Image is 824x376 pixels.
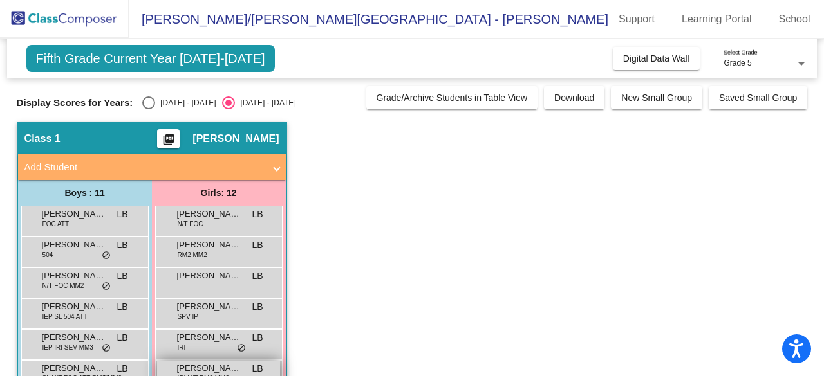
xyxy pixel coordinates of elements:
span: [PERSON_NAME] [177,362,241,375]
span: 504 [42,250,53,260]
span: [PERSON_NAME] [177,331,241,344]
span: LB [117,300,127,314]
div: Girls: 12 [152,180,286,206]
span: IRI [178,343,186,352]
mat-panel-title: Add Student [24,160,264,175]
span: LB [252,208,263,221]
span: [PERSON_NAME] [177,269,241,282]
span: Saved Small Group [719,93,797,103]
span: do_not_disturb_alt [102,343,111,354]
span: [PERSON_NAME] [177,238,241,251]
span: LB [117,208,127,221]
span: [PERSON_NAME] [42,300,106,313]
span: [PERSON_NAME] [42,269,106,282]
span: RM2 MM2 [178,250,207,260]
span: Grade 5 [724,58,751,67]
span: Display Scores for Years: [17,97,133,109]
a: School [769,9,821,30]
span: LB [117,331,127,345]
span: Download [554,93,594,103]
span: New Small Group [621,93,692,103]
span: SPV IP [178,312,198,321]
span: [PERSON_NAME] [42,362,106,375]
span: IEP SL 504 ATT [42,312,88,321]
mat-expansion-panel-header: Add Student [18,154,286,180]
button: Print Students Details [157,129,180,148]
span: do_not_disturb_alt [102,282,111,292]
span: LB [252,362,263,375]
a: Support [608,9,665,30]
div: Boys : 11 [18,180,152,206]
button: Download [544,86,604,109]
span: N/T FOC MM2 [42,281,84,291]
span: Fifth Grade Current Year [DATE]-[DATE] [26,45,275,72]
span: Digital Data Wall [623,53,689,64]
span: LB [252,269,263,283]
span: do_not_disturb_alt [102,251,111,261]
span: IEP IRI SEV MM3 [42,343,93,352]
span: LB [252,300,263,314]
span: Class 1 [24,132,61,145]
span: [PERSON_NAME] [42,238,106,251]
span: [PERSON_NAME] [177,208,241,220]
button: Grade/Archive Students in Table View [366,86,538,109]
button: Digital Data Wall [613,47,700,70]
span: LB [117,362,127,375]
button: New Small Group [611,86,702,109]
span: Grade/Archive Students in Table View [377,93,528,103]
span: LB [252,331,263,345]
div: [DATE] - [DATE] [235,97,295,109]
a: Learning Portal [671,9,762,30]
span: LB [117,269,127,283]
span: [PERSON_NAME]/[PERSON_NAME][GEOGRAPHIC_DATA] - [PERSON_NAME] [129,9,608,30]
mat-radio-group: Select an option [142,96,295,109]
span: do_not_disturb_alt [237,343,246,354]
span: [PERSON_NAME] [192,132,279,145]
span: LB [117,238,127,252]
div: [DATE] - [DATE] [155,97,216,109]
span: FOC ATT [42,219,69,229]
span: [PERSON_NAME] [42,208,106,220]
span: LB [252,238,263,252]
span: [PERSON_NAME] [177,300,241,313]
mat-icon: picture_as_pdf [161,133,176,151]
button: Saved Small Group [709,86,807,109]
span: N/T FOC [178,219,203,229]
span: [PERSON_NAME] [42,331,106,344]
